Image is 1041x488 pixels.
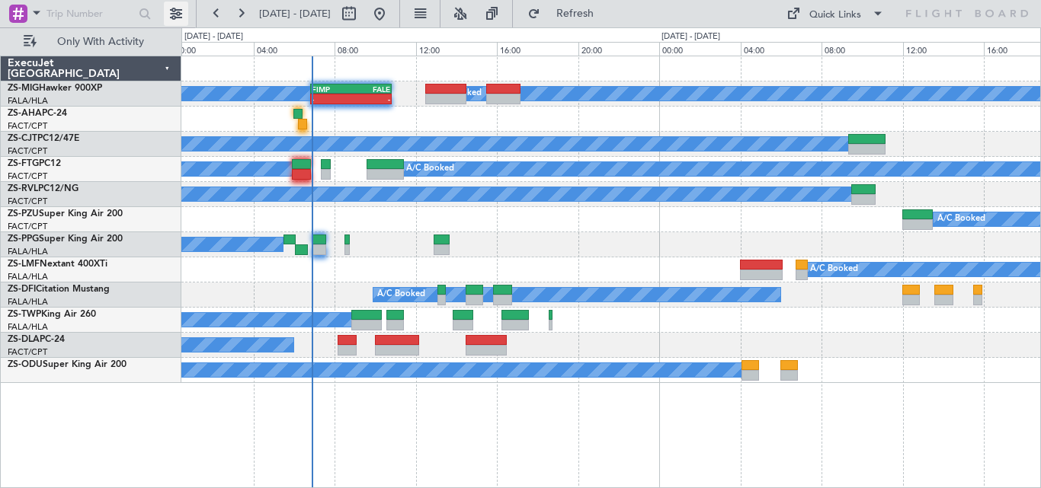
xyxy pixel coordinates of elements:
a: FACT/CPT [8,346,47,358]
span: ZS-AHA [8,109,42,118]
a: FALA/HLA [8,95,48,107]
a: ZS-PZUSuper King Air 200 [8,209,123,218]
a: ZS-ODUSuper King Air 200 [8,360,127,369]
span: ZS-DFI [8,285,36,294]
span: Refresh [543,8,607,19]
a: FALA/HLA [8,321,48,333]
a: ZS-DLAPC-24 [8,335,65,344]
div: 20:00 [578,42,659,56]
a: FALA/HLA [8,296,48,308]
a: FACT/CPT [8,145,47,157]
div: FALE [351,85,390,94]
div: A/C Booked [937,208,985,231]
div: 12:00 [903,42,984,56]
a: ZS-RVLPC12/NG [8,184,78,193]
a: ZS-LMFNextant 400XTi [8,260,107,269]
button: Only With Activity [17,30,165,54]
div: [DATE] - [DATE] [184,30,243,43]
span: ZS-PZU [8,209,39,218]
span: [DATE] - [DATE] [259,7,331,21]
span: ZS-RVL [8,184,38,193]
div: 00:00 [659,42,740,56]
a: FALA/HLA [8,246,48,257]
div: A/C Booked [810,258,858,281]
div: 04:00 [741,42,822,56]
div: 00:00 [172,42,253,56]
div: Quick Links [809,8,861,23]
div: 16:00 [497,42,578,56]
a: FACT/CPT [8,196,47,207]
a: ZS-MIGHawker 900XP [8,84,102,93]
div: 08:00 [335,42,415,56]
span: ZS-CJT [8,134,37,143]
div: A/C Booked [406,158,454,180]
a: ZS-FTGPC12 [8,159,61,168]
div: A/C Booked [377,283,425,306]
span: ZS-ODU [8,360,43,369]
a: FACT/CPT [8,120,47,132]
span: ZS-MIG [8,84,39,93]
button: Refresh [520,2,612,26]
a: ZS-DFICitation Mustang [8,285,110,294]
div: FIMP [312,85,351,94]
div: - [312,94,351,104]
input: Trip Number [46,2,134,25]
div: [DATE] - [DATE] [661,30,720,43]
a: FACT/CPT [8,171,47,182]
button: Quick Links [779,2,892,26]
a: ZS-CJTPC12/47E [8,134,79,143]
a: FALA/HLA [8,271,48,282]
span: ZS-PPG [8,234,39,244]
div: 08:00 [822,42,902,56]
a: ZS-AHAPC-24 [8,109,67,118]
span: ZS-LMF [8,260,40,269]
span: ZS-TWP [8,310,41,319]
span: ZS-DLA [8,335,40,344]
a: ZS-TWPKing Air 260 [8,310,96,319]
a: ZS-PPGSuper King Air 200 [8,234,123,244]
div: - [351,94,390,104]
div: 04:00 [254,42,335,56]
span: Only With Activity [40,37,161,47]
div: 12:00 [416,42,497,56]
span: ZS-FTG [8,159,39,168]
a: FACT/CPT [8,221,47,232]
